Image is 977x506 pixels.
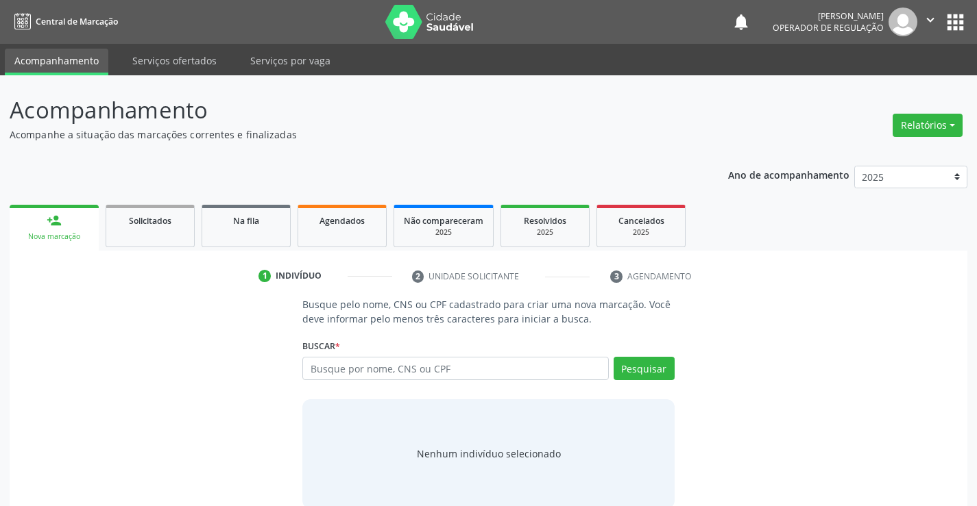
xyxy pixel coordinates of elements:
[47,213,62,228] div: person_add
[276,270,322,282] div: Indivíduo
[404,227,483,238] div: 2025
[893,114,963,137] button: Relatórios
[302,357,608,380] input: Busque por nome, CNS ou CPF
[5,49,108,75] a: Acompanhamento
[241,49,340,73] a: Serviços por vaga
[417,446,561,461] div: Nenhum indivíduo selecionado
[10,93,680,127] p: Acompanhamento
[732,12,751,31] button: notifications
[123,49,226,73] a: Serviços ofertados
[36,16,118,27] span: Central de Marcação
[618,215,664,227] span: Cancelados
[773,22,884,34] span: Operador de regulação
[302,336,340,357] label: Buscar
[10,10,118,33] a: Central de Marcação
[19,231,89,242] div: Nova marcação
[319,215,365,227] span: Agendados
[404,215,483,227] span: Não compareceram
[233,215,259,227] span: Na fila
[524,215,566,227] span: Resolvidos
[129,215,171,227] span: Solicitados
[511,227,579,238] div: 2025
[917,8,943,36] button: 
[773,10,884,22] div: [PERSON_NAME]
[258,270,271,282] div: 1
[728,166,849,183] p: Ano de acompanhamento
[889,8,917,36] img: img
[943,10,967,34] button: apps
[607,227,675,238] div: 2025
[10,127,680,142] p: Acompanhe a situação das marcações correntes e finalizadas
[614,357,675,380] button: Pesquisar
[302,297,674,326] p: Busque pelo nome, CNS ou CPF cadastrado para criar uma nova marcação. Você deve informar pelo men...
[923,12,938,27] i: 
